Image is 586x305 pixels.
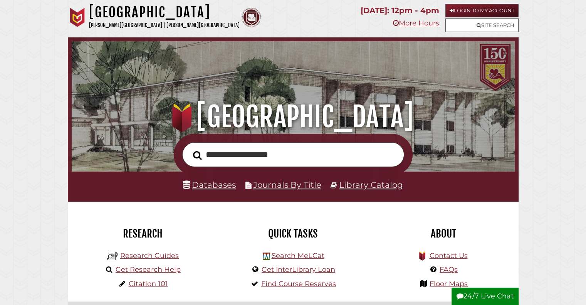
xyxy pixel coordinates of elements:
a: Get Research Help [116,265,181,274]
a: Databases [183,180,236,190]
h1: [GEOGRAPHIC_DATA] [80,100,505,134]
img: Hekman Library Logo [107,250,118,262]
a: Floor Maps [430,280,468,288]
h2: Quick Tasks [224,227,363,240]
img: Calvin Theological Seminary [242,8,261,27]
a: Site Search [445,19,519,32]
p: [DATE]: 12pm - 4pm [361,4,439,17]
i: Search [193,150,202,160]
a: FAQs [440,265,458,274]
a: Contact Us [429,251,467,260]
img: Hekman Library Logo [263,253,270,260]
img: Calvin University [68,8,87,27]
h1: [GEOGRAPHIC_DATA] [89,4,240,21]
a: Citation 101 [129,280,168,288]
p: [PERSON_NAME][GEOGRAPHIC_DATA] | [PERSON_NAME][GEOGRAPHIC_DATA] [89,21,240,30]
a: Journals By Title [253,180,321,190]
a: Library Catalog [339,180,403,190]
a: Research Guides [120,251,179,260]
a: Get InterLibrary Loan [262,265,335,274]
button: Search [189,148,206,162]
h2: About [374,227,513,240]
h2: Research [74,227,212,240]
a: Search MeLCat [271,251,324,260]
a: Find Course Reserves [261,280,336,288]
a: Login to My Account [445,4,519,17]
a: More Hours [393,19,439,27]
